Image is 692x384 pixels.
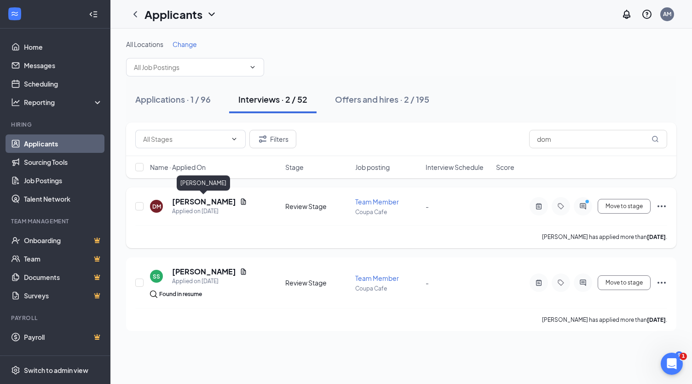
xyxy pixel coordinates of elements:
[641,9,652,20] svg: QuestionInfo
[24,250,103,268] a: TeamCrown
[172,267,236,277] h5: [PERSON_NAME]
[647,233,666,240] b: [DATE]
[426,202,429,210] span: -
[426,163,484,172] span: Interview Schedule
[144,6,202,22] h1: Applicants
[675,351,683,359] div: 9
[24,190,103,208] a: Talent Network
[24,268,103,286] a: DocumentsCrown
[285,202,350,211] div: Review Stage
[24,286,103,305] a: SurveysCrown
[663,10,671,18] div: AM
[150,163,206,172] span: Name · Applied On
[11,314,101,322] div: Payroll
[172,197,236,207] h5: [PERSON_NAME]
[285,278,350,287] div: Review Stage
[583,199,594,206] svg: PrimaryDot
[152,203,161,210] div: DM
[135,93,211,105] div: Applications · 1 / 96
[496,163,514,172] span: Score
[555,279,566,286] svg: Tag
[577,279,588,286] svg: ActiveChat
[11,217,101,225] div: Team Management
[680,353,687,360] span: 1
[126,40,163,48] span: All Locations
[529,130,667,148] input: Search in interviews
[172,277,247,286] div: Applied on [DATE]
[555,203,566,210] svg: Tag
[24,75,103,93] a: Scheduling
[153,273,160,280] div: SS
[143,134,227,144] input: All Stages
[542,233,667,241] p: [PERSON_NAME] has applied more than .
[335,93,429,105] div: Offers and hires · 2 / 195
[661,353,683,375] iframe: Intercom live chat
[24,153,103,171] a: Sourcing Tools
[257,134,268,145] svg: Filter
[240,268,247,275] svg: Document
[355,208,420,216] p: Coupa Cafe
[24,56,103,75] a: Messages
[652,135,659,143] svg: MagnifyingGlass
[172,207,247,216] div: Applied on [DATE]
[238,93,307,105] div: Interviews · 2 / 52
[605,279,643,286] span: Move to stage
[24,328,103,346] a: PayrollCrown
[24,231,103,250] a: OnboardingCrown
[533,279,544,286] svg: ActiveNote
[11,366,20,375] svg: Settings
[130,9,141,20] svg: ChevronLeft
[173,40,197,48] span: Change
[24,134,103,153] a: Applicants
[598,275,651,290] button: Move to stage
[542,316,667,324] p: [PERSON_NAME] has applied more than .
[89,10,98,19] svg: Collapse
[598,199,651,214] button: Move to stage
[159,290,202,299] div: Found in resume
[24,366,88,375] div: Switch to admin view
[24,38,103,56] a: Home
[240,198,247,205] svg: Document
[426,279,429,287] span: -
[11,121,101,128] div: Hiring
[150,291,157,298] img: search.bf7aa3482b7795d4f01b.svg
[231,135,238,143] svg: ChevronDown
[605,203,643,209] span: Move to stage
[656,277,667,288] svg: Ellipses
[206,9,217,20] svg: ChevronDown
[10,9,19,18] svg: WorkstreamLogo
[355,198,399,206] span: Team Member
[355,285,420,292] p: Coupa Cafe
[24,98,103,107] div: Reporting
[656,201,667,212] svg: Ellipses
[355,274,399,282] span: Team Member
[577,203,588,210] svg: ActiveChat
[24,171,103,190] a: Job Postings
[355,163,390,172] span: Job posting
[533,203,544,210] svg: ActiveNote
[249,130,296,148] button: Filter Filters
[285,163,304,172] span: Stage
[177,175,230,191] div: [PERSON_NAME]
[249,64,256,71] svg: ChevronDown
[621,9,632,20] svg: Notifications
[134,62,245,72] input: All Job Postings
[647,316,666,323] b: [DATE]
[11,98,20,107] svg: Analysis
